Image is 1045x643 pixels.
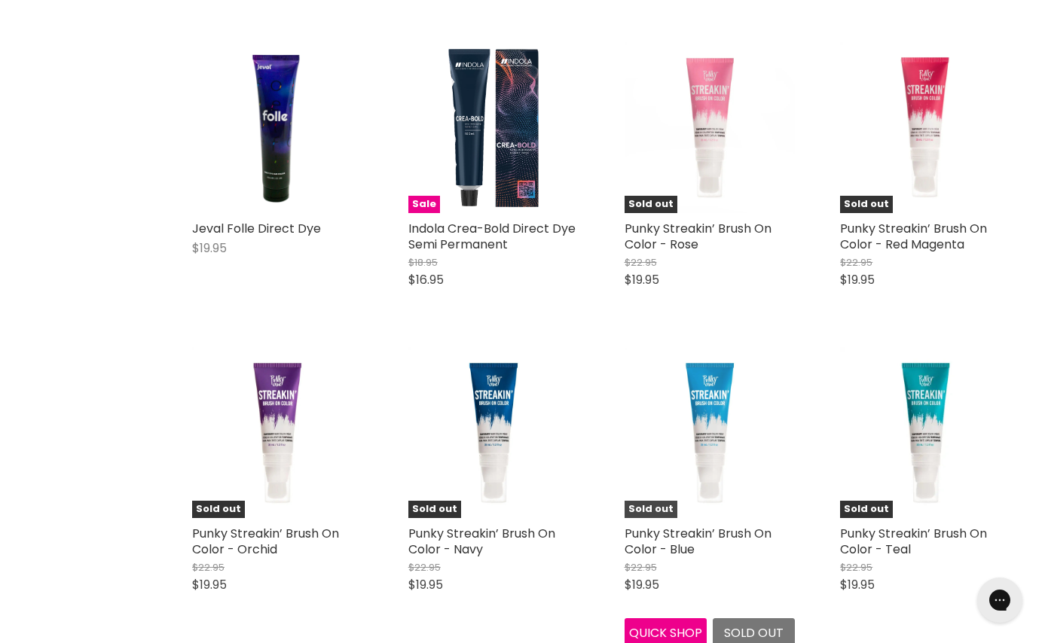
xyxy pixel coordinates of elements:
a: Punky Streakin’ Brush On Color - Teal [840,525,987,558]
img: Indola Crea-Bold Direct Dye Semi Permanent [436,42,552,213]
a: Punky Streakin’ Brush On Color - Red MagentaSold out [840,42,1011,213]
a: Punky Streakin’ Brush On Color - NavySold out [408,347,579,518]
span: $22.95 [625,560,657,574]
span: Sold out [625,196,677,213]
span: Sold out [724,624,784,641]
span: $22.95 [840,255,872,270]
a: Punky Streakin’ Brush On Color - OrchidSold out [192,347,363,518]
img: Jeval Folle Direct Dye [192,42,363,213]
a: Punky Streakin’ Brush On Color - RoseSold out [625,42,796,213]
span: Sold out [625,501,677,518]
span: $19.95 [192,576,227,593]
span: $22.95 [408,560,441,574]
a: Jeval Folle Direct Dye [192,220,321,237]
span: $19.95 [192,239,227,257]
span: $19.95 [408,576,443,593]
img: Punky Streakin’ Brush On Color - Red Magenta [840,42,1011,213]
a: Punky Streakin’ Brush On Color - Red Magenta [840,220,987,253]
span: $19.95 [840,576,875,593]
a: Punky Streakin’ Brush On Color - Navy [408,525,555,558]
span: Sale [408,196,440,213]
span: $19.95 [625,576,659,593]
a: Punky Streakin’ Brush On Color - BlueSold out [625,347,796,518]
img: Punky Streakin’ Brush On Color - Teal [840,347,1011,518]
span: Sold out [408,501,461,518]
span: Sold out [840,196,893,213]
img: Punky Streakin’ Brush On Color - Orchid [192,347,363,518]
span: $22.95 [625,255,657,270]
span: $19.95 [625,271,659,288]
img: Punky Streakin’ Brush On Color - Blue [625,347,796,518]
span: $19.95 [840,271,875,288]
img: Punky Streakin’ Brush On Color - Rose [625,42,796,213]
a: Punky Streakin’ Brush On Color - Blue [625,525,772,558]
span: $16.95 [408,271,444,288]
a: Punky Streakin’ Brush On Color - TealSold out [840,347,1011,518]
img: Punky Streakin’ Brush On Color - Navy [408,347,579,518]
span: Sold out [840,501,893,518]
span: Sold out [192,501,245,518]
span: $18.95 [408,255,438,270]
span: $22.95 [192,560,225,574]
a: Indola Crea-Bold Direct Dye Semi PermanentSale [408,42,579,213]
span: $22.95 [840,560,872,574]
a: Indola Crea-Bold Direct Dye Semi Permanent [408,220,576,253]
iframe: Gorgias live chat messenger [970,572,1030,628]
a: Punky Streakin’ Brush On Color - Orchid [192,525,339,558]
a: Punky Streakin’ Brush On Color - Rose [625,220,772,253]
